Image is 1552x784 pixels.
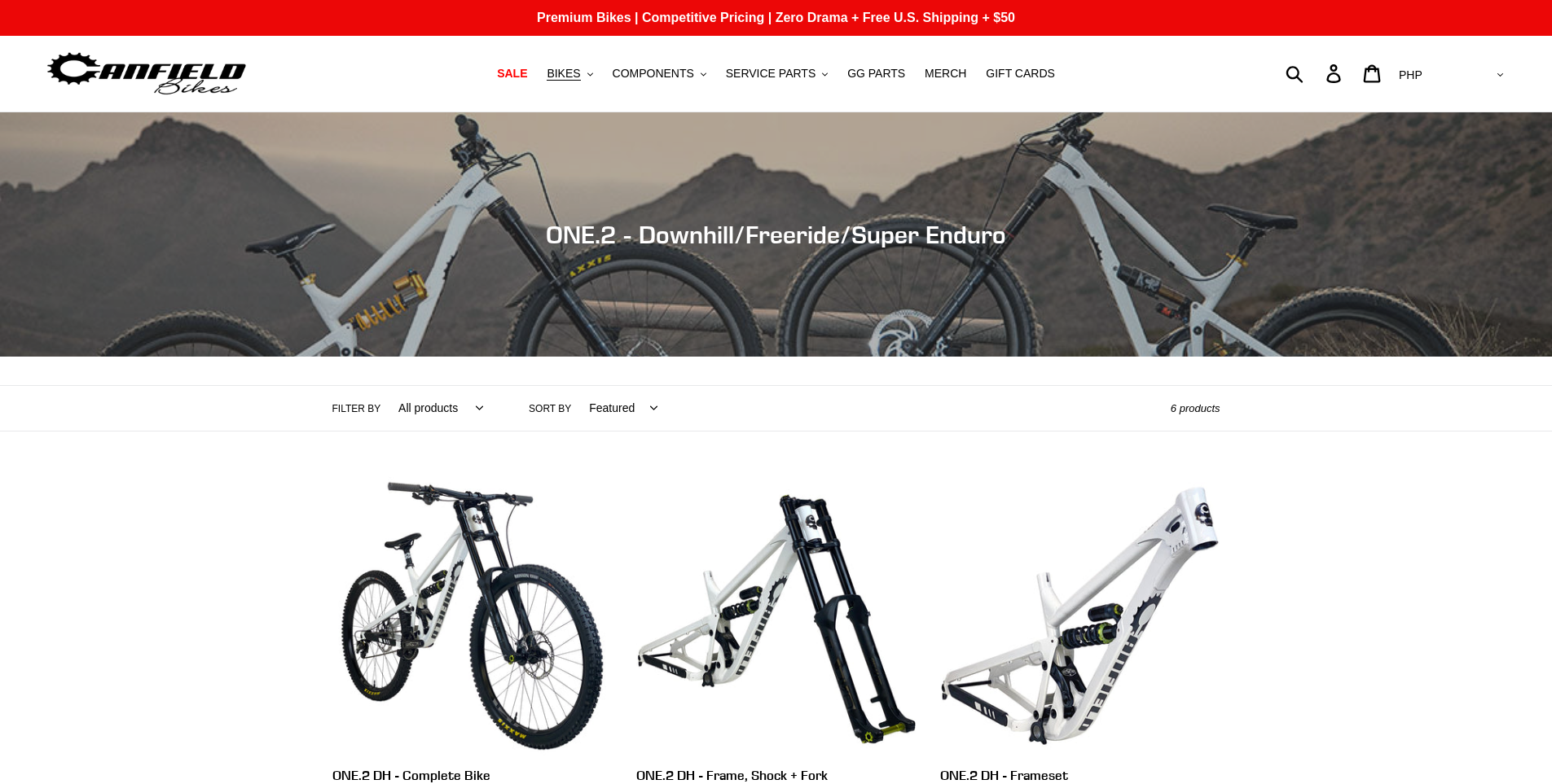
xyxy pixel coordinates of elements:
[847,67,905,81] span: GG PARTS
[547,67,580,81] span: BIKES
[546,220,1006,249] span: ONE.2 - Downhill/Freeride/Super Enduro
[718,63,836,85] button: SERVICE PARTS
[1295,55,1336,91] input: Search
[539,63,600,85] button: BIKES
[917,63,974,85] a: MERCH
[978,63,1063,85] a: GIFT CARDS
[1171,402,1220,414] span: 6 products
[726,67,816,81] span: SERVICE PARTS
[839,63,913,85] a: GG PARTS
[332,401,381,416] label: Filter by
[45,48,248,99] img: Canfield Bikes
[497,67,527,81] span: SALE
[529,401,571,416] label: Sort by
[986,67,1055,81] span: GIFT CARDS
[605,63,714,85] button: COMPONENTS
[489,63,535,85] a: SALE
[925,67,966,81] span: MERCH
[613,67,694,81] span: COMPONENTS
